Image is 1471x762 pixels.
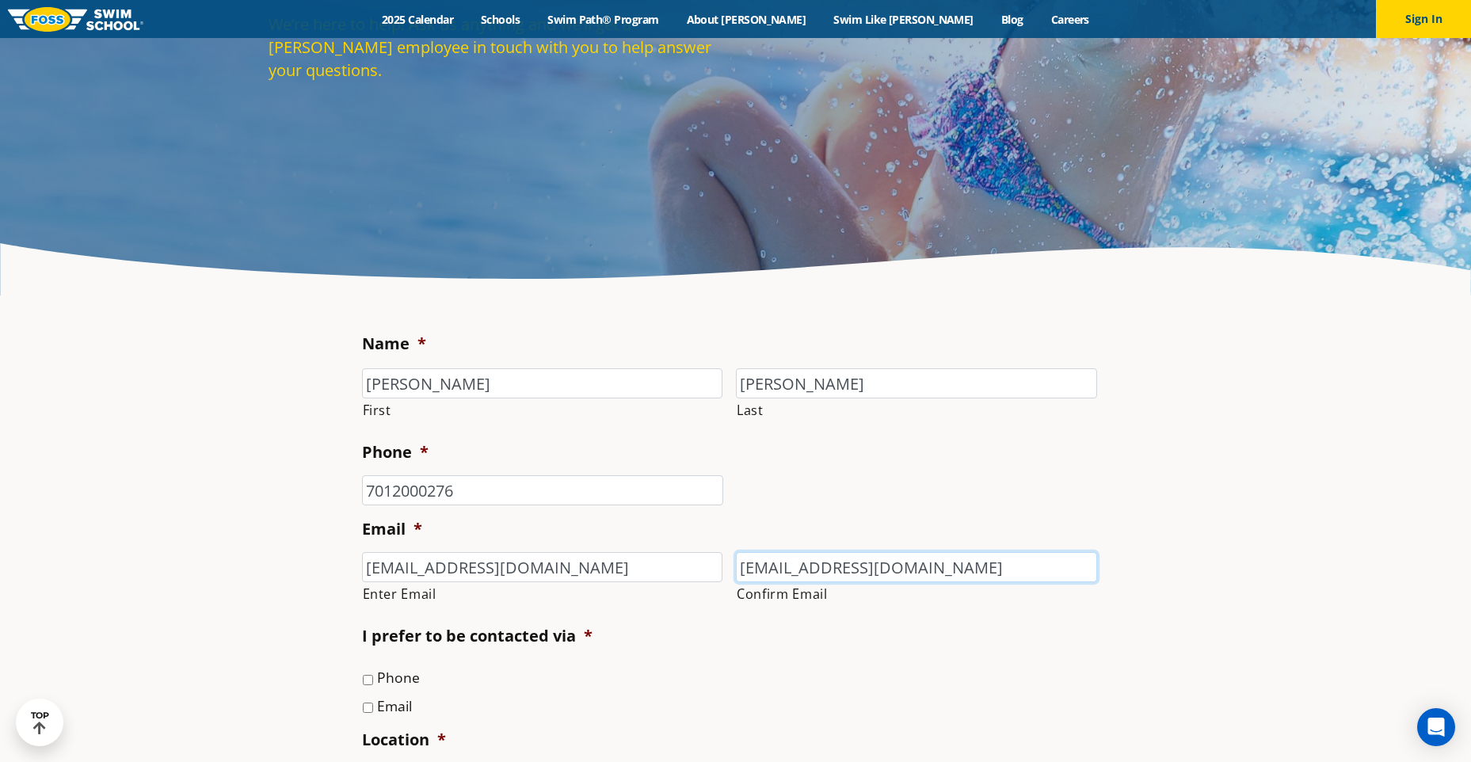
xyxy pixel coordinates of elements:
[736,368,1097,398] input: Last name
[737,399,1097,421] label: Last
[269,13,728,82] p: We’re here to help! Ask us anything and we’ll get a [PERSON_NAME] employee in touch with you to h...
[737,583,1097,605] label: Confirm Email
[362,730,446,750] label: Location
[8,7,143,32] img: FOSS Swim School Logo
[362,442,429,463] label: Phone
[534,12,673,27] a: Swim Path® Program
[820,12,988,27] a: Swim Like [PERSON_NAME]
[362,368,723,398] input: First name
[1417,708,1455,746] div: Open Intercom Messenger
[987,12,1037,27] a: Blog
[377,667,420,688] label: Phone
[362,626,593,646] label: I prefer to be contacted via
[362,333,426,354] label: Name
[368,12,467,27] a: 2025 Calendar
[1037,12,1103,27] a: Careers
[673,12,820,27] a: About [PERSON_NAME]
[363,583,723,605] label: Enter Email
[377,695,412,716] label: Email
[467,12,534,27] a: Schools
[362,519,422,539] label: Email
[363,399,723,421] label: First
[31,711,49,735] div: TOP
